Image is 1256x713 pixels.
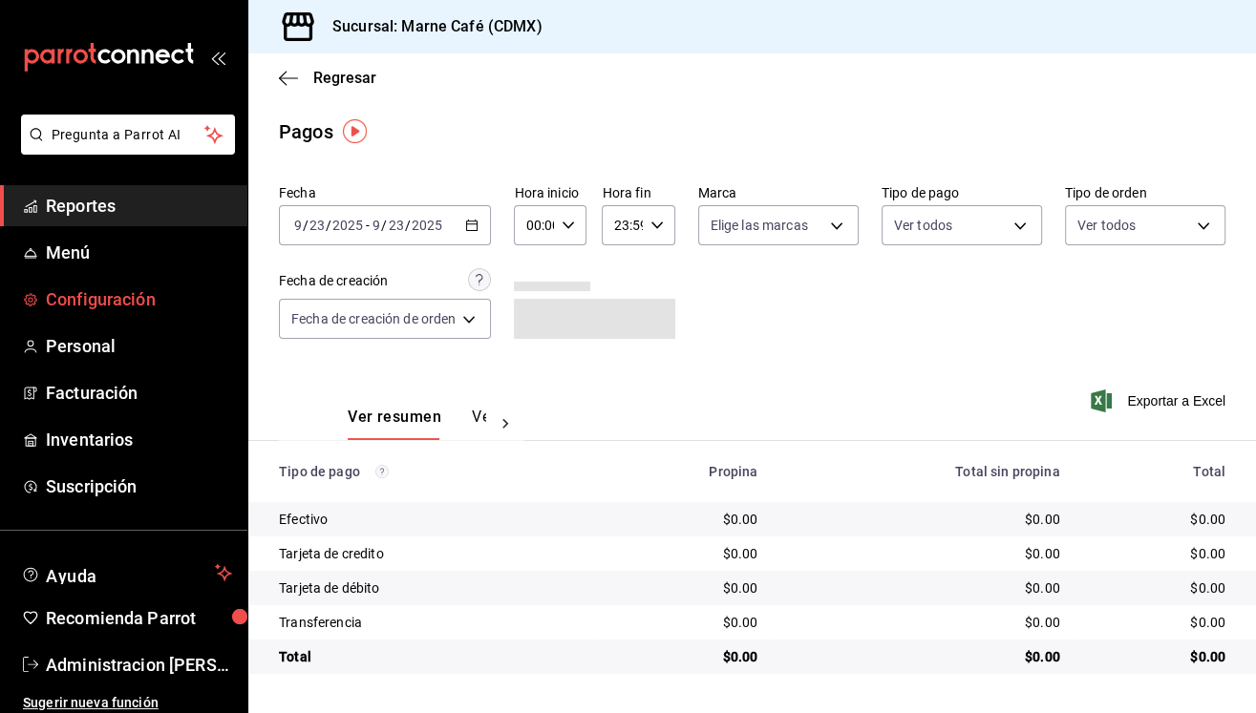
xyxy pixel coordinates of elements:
span: Configuración [46,286,232,312]
span: / [381,218,387,233]
div: $0.00 [1091,647,1225,666]
span: / [405,218,411,233]
input: ---- [331,218,364,233]
input: -- [388,218,405,233]
button: Pregunta a Parrot AI [21,115,235,155]
div: $0.00 [611,544,758,563]
span: Suscripción [46,473,232,499]
div: $0.00 [788,613,1059,632]
span: Menú [46,240,232,265]
span: Reportes [46,193,232,219]
label: Hora inicio [514,186,586,199]
button: Ver resumen [348,408,441,440]
span: Inventarios [46,427,232,452]
label: Tipo de pago [882,186,1042,199]
svg: Los pagos realizados con Pay y otras terminales son montos brutos. [375,465,389,478]
span: Elige las marcas [711,216,808,235]
div: $0.00 [788,510,1059,529]
span: / [326,218,331,233]
div: Tarjeta de débito [279,578,581,598]
button: Exportar a Excel [1095,389,1225,412]
button: open_drawer_menu [210,50,225,65]
div: Pagos [279,117,333,146]
div: $0.00 [611,510,758,529]
span: Regresar [313,69,376,87]
label: Hora fin [602,186,674,199]
span: Sugerir nueva función [23,693,232,713]
span: Administracion [PERSON_NAME][GEOGRAPHIC_DATA] [46,652,232,678]
span: Ver todos [894,216,952,235]
div: Efectivo [279,510,581,529]
div: $0.00 [788,578,1059,598]
div: $0.00 [611,647,758,666]
span: Ayuda [46,561,207,584]
label: Marca [698,186,859,199]
div: Fecha de creación [279,271,388,291]
img: Tooltip marker [343,119,367,143]
div: $0.00 [1091,578,1225,598]
div: $0.00 [1091,544,1225,563]
input: ---- [411,218,443,233]
span: Personal [46,333,232,359]
div: navigation tabs [348,408,486,440]
button: Ver pagos [472,408,543,440]
div: $0.00 [788,647,1059,666]
span: Ver todos [1077,216,1136,235]
div: Tipo de pago [279,464,581,479]
span: Facturación [46,380,232,406]
a: Pregunta a Parrot AI [13,138,235,158]
div: Total [1091,464,1225,479]
div: Total [279,647,581,666]
span: / [303,218,309,233]
div: Transferencia [279,613,581,632]
span: Fecha de creación de orden [291,309,456,328]
span: - [366,218,370,233]
input: -- [293,218,303,233]
div: Propina [611,464,758,479]
h3: Sucursal: Marne Café (CDMX) [317,15,543,38]
div: $0.00 [1091,510,1225,529]
div: Total sin propina [788,464,1059,479]
span: Pregunta a Parrot AI [52,125,205,145]
div: $0.00 [611,613,758,632]
div: $0.00 [788,544,1059,563]
span: Recomienda Parrot [46,605,232,631]
input: -- [372,218,381,233]
label: Fecha [279,186,491,199]
div: Tarjeta de credito [279,544,581,563]
div: $0.00 [611,578,758,598]
input: -- [309,218,326,233]
button: Regresar [279,69,376,87]
label: Tipo de orden [1065,186,1225,199]
div: $0.00 [1091,613,1225,632]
